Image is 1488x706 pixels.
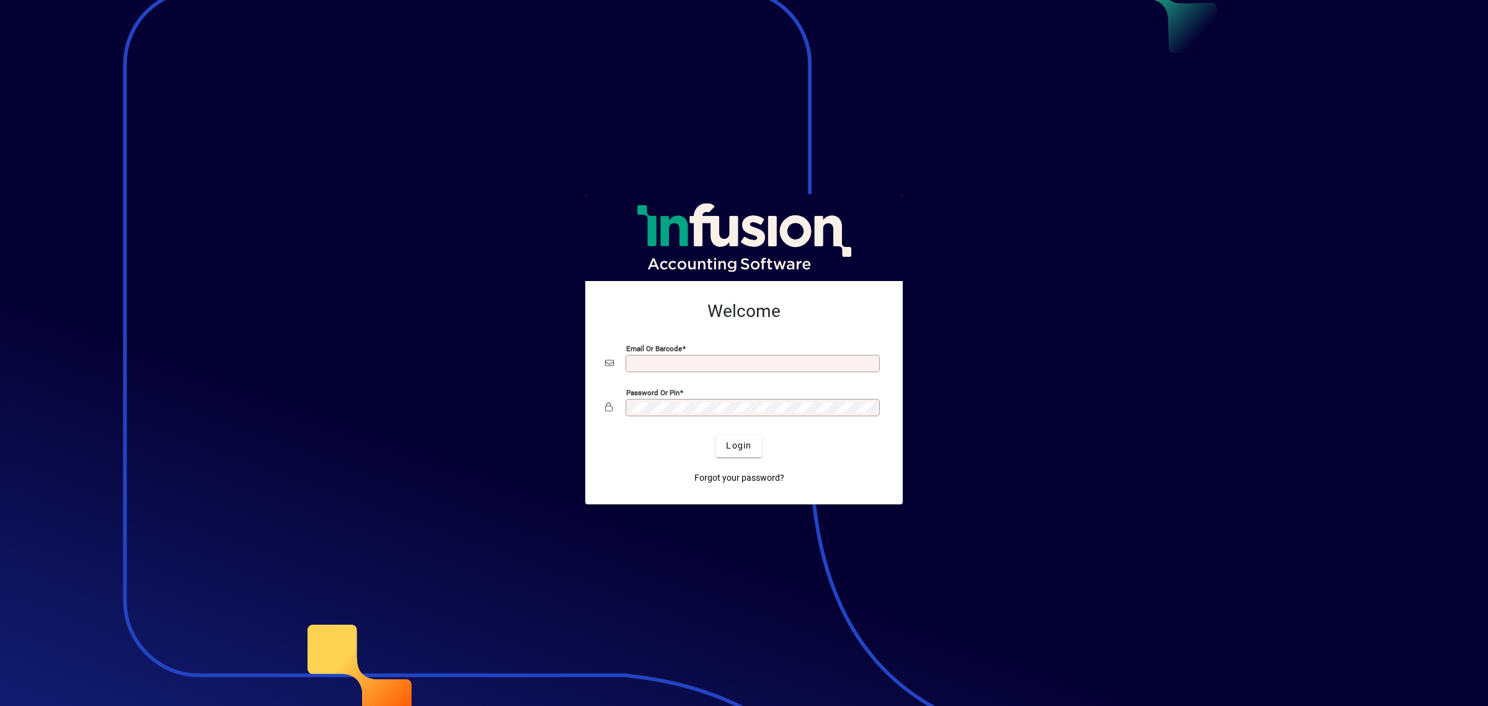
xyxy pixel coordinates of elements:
mat-label: Password or Pin [626,388,680,396]
span: Forgot your password? [694,471,784,485]
a: Forgot your password? [689,467,789,489]
mat-label: Email or Barcode [626,344,682,352]
h2: Welcome [605,301,883,322]
button: Login [716,435,761,457]
span: Login [726,439,751,452]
